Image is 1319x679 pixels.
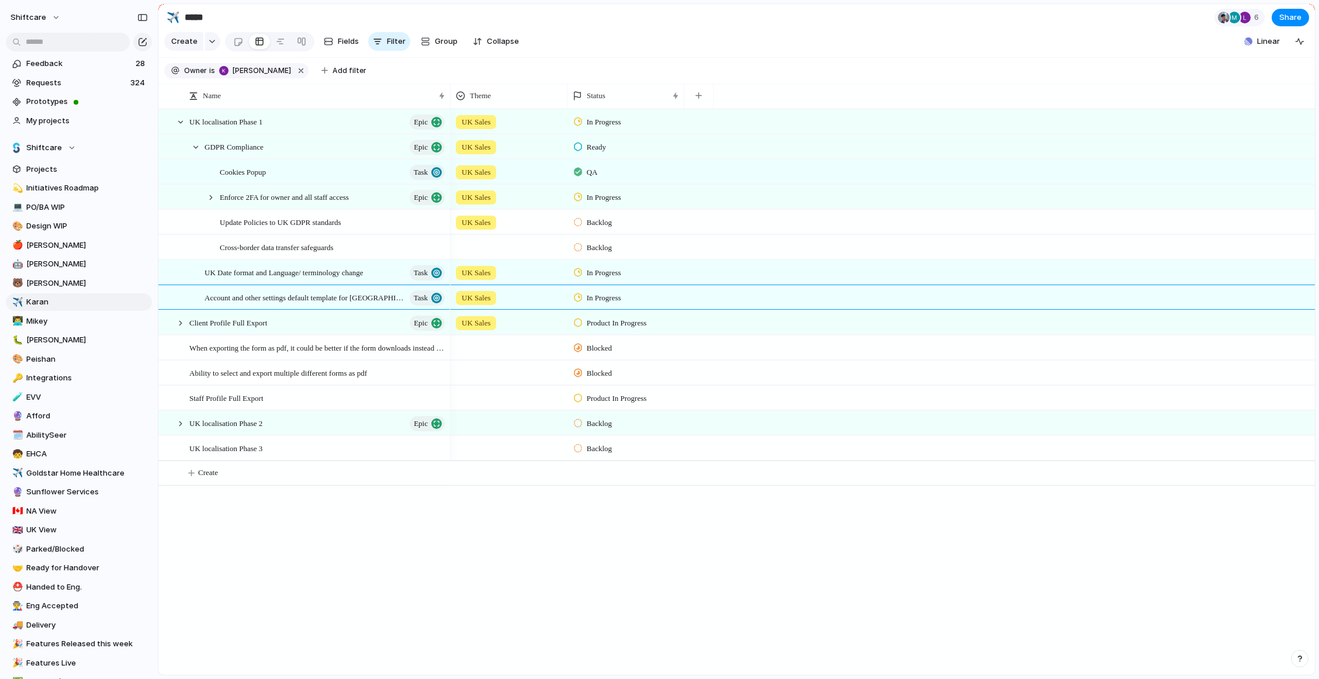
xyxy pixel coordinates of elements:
[26,410,148,422] span: Afford
[6,503,152,520] a: 🇨🇦NA View
[12,276,20,290] div: 🐻
[26,58,132,70] span: Feedback
[26,524,148,536] span: UK View
[26,258,148,270] span: [PERSON_NAME]
[6,275,152,292] a: 🐻[PERSON_NAME]
[26,278,148,289] span: [PERSON_NAME]
[164,32,203,51] button: Create
[26,543,148,555] span: Parked/Blocked
[12,428,20,442] div: 🗓️
[26,142,62,154] span: Shiftcare
[26,600,148,612] span: Eng Accepted
[338,36,359,47] span: Fields
[220,190,349,203] span: Enforce 2FA for owner and all staff access
[11,619,22,631] button: 🚚
[11,638,22,650] button: 🎉
[6,179,152,197] a: 💫Initiatives Roadmap
[12,466,20,480] div: ✈️
[26,467,148,479] span: Goldstar Home Healthcare
[12,542,20,556] div: 🎲
[26,486,148,498] span: Sunflower Services
[6,389,152,406] a: 🧪EVV
[12,580,20,594] div: ⛑️
[26,77,127,89] span: Requests
[6,331,152,349] div: 🐛[PERSON_NAME]
[6,559,152,577] a: 🤝Ready for Handover
[209,65,215,76] span: is
[220,165,266,178] span: Cookies Popup
[12,200,20,214] div: 💻
[189,416,262,429] span: UK localisation Phase 2
[12,352,20,366] div: 🎨
[11,278,22,289] button: 🐻
[487,36,519,47] span: Collapse
[11,410,22,422] button: 🔮
[12,296,20,309] div: ✈️
[198,467,218,479] span: Create
[11,316,22,327] button: 👨‍💻
[6,217,152,235] a: 🎨Design WIP
[11,296,22,308] button: ✈️
[11,657,22,669] button: 🎉
[6,74,152,92] a: Requests324
[415,32,463,51] button: Group
[1257,36,1280,47] span: Linear
[12,258,20,271] div: 🤖
[319,32,363,51] button: Fields
[6,541,152,558] a: 🎲Parked/Blocked
[12,220,20,233] div: 🎨
[12,238,20,252] div: 🍎
[26,96,148,108] span: Prototypes
[6,237,152,254] a: 🍎[PERSON_NAME]
[12,486,20,499] div: 🔮
[26,334,148,346] span: [PERSON_NAME]
[12,504,20,518] div: 🇨🇦
[6,139,152,157] button: Shiftcare
[11,429,22,441] button: 🗓️
[314,63,373,79] button: Add filter
[130,77,147,89] span: 324
[11,562,22,574] button: 🤝
[1279,12,1301,23] span: Share
[12,618,20,632] div: 🚚
[6,351,152,368] a: 🎨Peishan
[26,429,148,441] span: AbilitySeer
[6,427,152,444] a: 🗓️AbilitySeer
[6,161,152,178] a: Projects
[12,638,20,651] div: 🎉
[12,372,20,385] div: 🔑
[26,638,148,650] span: Features Released this week
[26,316,148,327] span: Mikey
[6,654,152,672] a: 🎉Features Live
[6,465,152,482] a: ✈️Goldstar Home Healthcare
[6,293,152,311] a: ✈️Karan
[11,258,22,270] button: 🤖
[6,313,152,330] a: 👨‍💻Mikey
[6,407,152,425] a: 🔮Afford
[11,524,22,536] button: 🇬🇧
[6,597,152,615] a: 👨‍🏭Eng Accepted
[26,372,148,384] span: Integrations
[12,314,20,328] div: 👨‍💻
[6,483,152,501] a: 🔮Sunflower Services
[205,290,406,304] span: Account and other settings default template for [GEOGRAPHIC_DATA]
[26,220,148,232] span: Design WIP
[189,441,262,455] span: UK localisation Phase 3
[6,255,152,273] a: 🤖[PERSON_NAME]
[11,543,22,555] button: 🎲
[1272,9,1309,26] button: Share
[11,486,22,498] button: 🔮
[12,410,20,423] div: 🔮
[26,164,148,175] span: Projects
